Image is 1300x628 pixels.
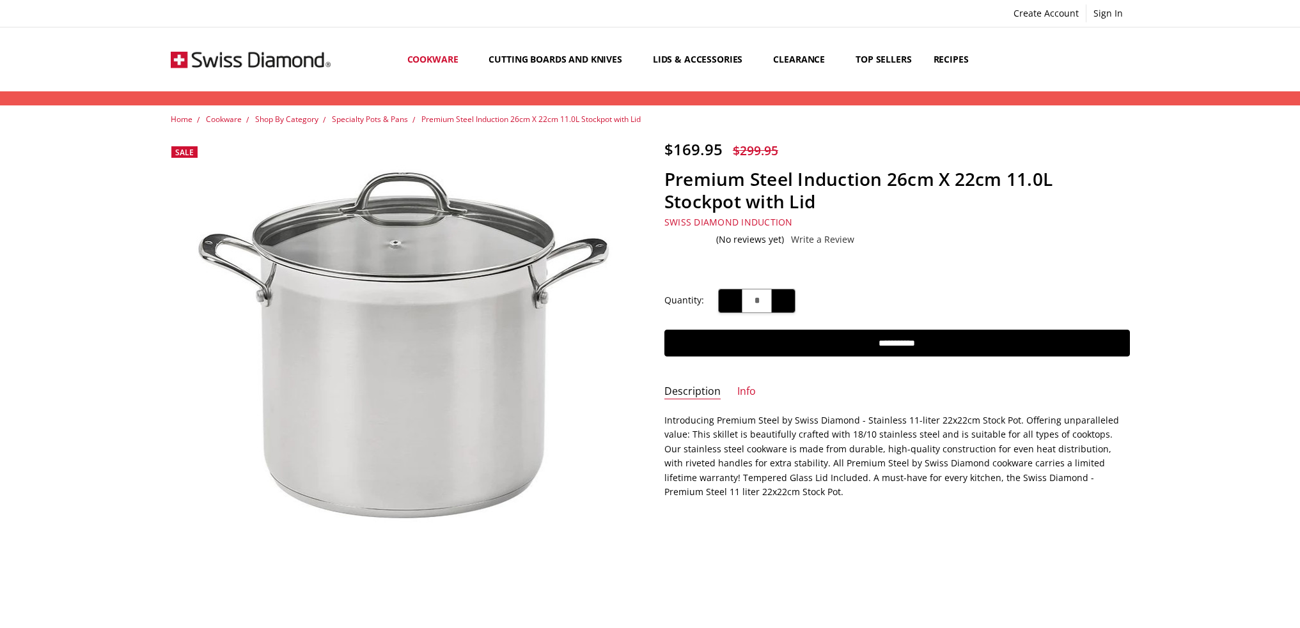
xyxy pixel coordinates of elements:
a: Description [664,385,721,399]
a: Cutting boards and knives [478,31,642,88]
a: Swiss Diamond Induction [664,216,793,228]
img: Premium Steel Induction 26cm X 22cm 11.0L Stockpot with Lid [171,140,636,605]
a: Info [737,385,756,399]
a: Top Sellers [845,31,922,88]
a: Create Account [1006,4,1086,22]
span: (No reviews yet) [716,234,784,245]
a: Recipes [923,31,980,88]
a: Premium Steel Induction 26cm X 22cm 11.0L Stockpot with Lid [421,114,641,125]
a: Write a Review [791,234,854,245]
a: Cookware [396,31,478,88]
a: Home [171,114,192,125]
span: $299.95 [733,142,778,159]
a: Lids & Accessories [642,31,762,88]
a: Cookware [206,114,242,125]
a: Clearance [762,31,845,88]
img: Free Shipping On Every Order [171,27,331,91]
span: Sale [175,147,194,158]
p: Introducing Premium Steel by Swiss Diamond - Stainless 11-liter 22x22cm Stock Pot. Offering unpar... [664,413,1130,499]
a: Sign In [1086,4,1130,22]
label: Quantity: [664,293,704,307]
a: Shop By Category [255,114,318,125]
a: Specialty Pots & Pans [332,114,408,125]
h1: Premium Steel Induction 26cm X 22cm 11.0L Stockpot with Lid [664,168,1130,213]
span: $169.95 [664,139,723,160]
